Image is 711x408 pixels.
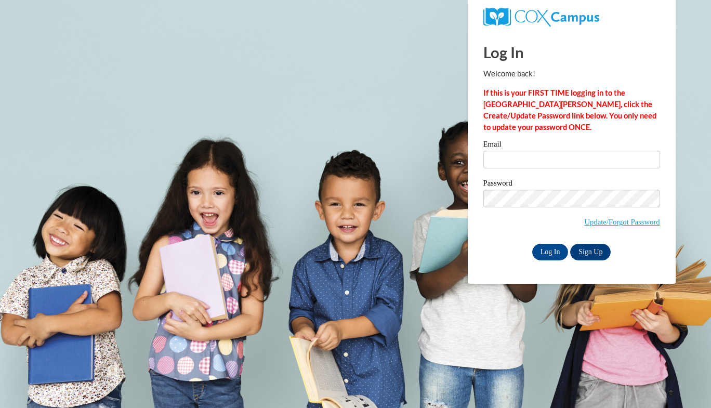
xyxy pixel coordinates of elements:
[532,244,569,260] input: Log In
[483,88,656,131] strong: If this is your FIRST TIME logging in to the [GEOGRAPHIC_DATA][PERSON_NAME], click the Create/Upd...
[585,218,660,226] a: Update/Forgot Password
[483,68,660,80] p: Welcome back!
[483,140,660,151] label: Email
[570,244,611,260] a: Sign Up
[483,8,599,27] img: COX Campus
[483,42,660,63] h1: Log In
[483,179,660,190] label: Password
[483,12,599,21] a: COX Campus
